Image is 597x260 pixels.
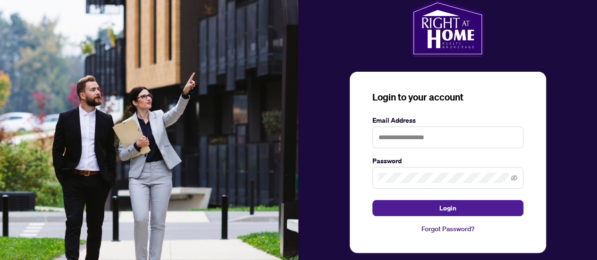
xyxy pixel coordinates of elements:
[511,175,517,181] span: eye-invisible
[372,224,523,234] a: Forgot Password?
[372,115,523,126] label: Email Address
[439,201,456,216] span: Login
[372,91,523,104] h3: Login to your account
[372,156,523,166] label: Password
[372,200,523,216] button: Login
